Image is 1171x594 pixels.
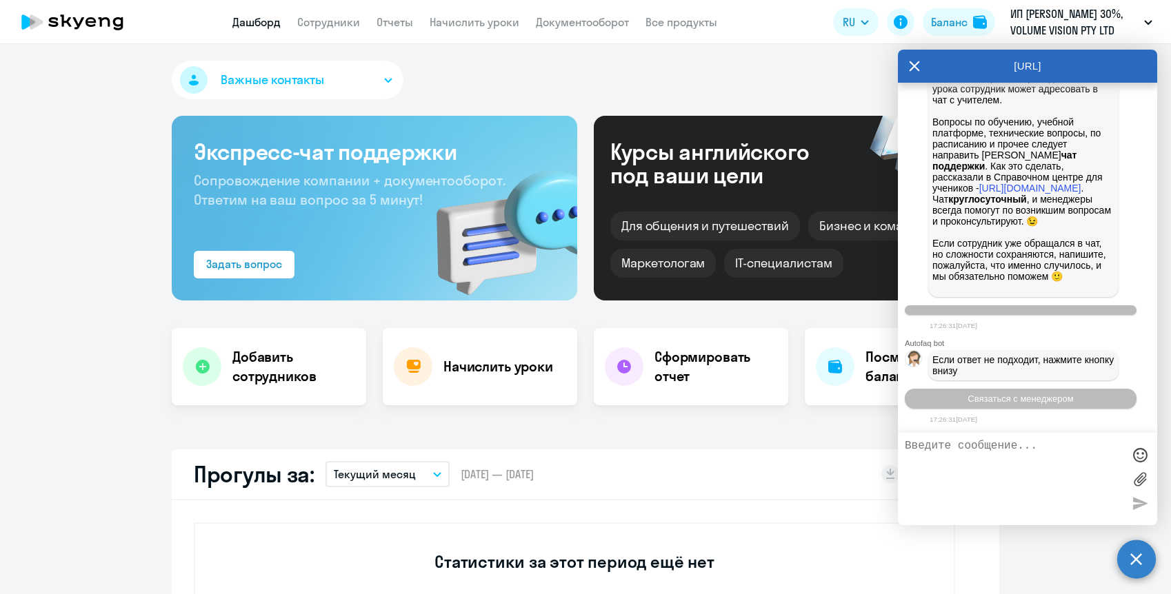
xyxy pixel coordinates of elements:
span: Важные контакты [221,71,324,89]
a: Все продукты [645,15,717,29]
span: Сопровождение компании + документооборот. Ответим на ваш вопрос за 5 минут! [194,172,506,208]
span: [DATE] — [DATE] [461,467,534,482]
p: Текущий месяц [334,466,416,482]
h4: Сформировать отчет [654,347,777,386]
div: Задать вопрос [206,256,282,272]
div: IT-специалистам [724,249,843,278]
label: Лимит 10 файлов [1130,469,1150,489]
button: ИП [PERSON_NAME] 30%, VOLUME VISION PTY LTD [1003,6,1159,39]
button: Важные контакты [172,61,403,99]
div: Autofaq bot [905,339,1157,347]
p: В личном кабинете учеников есть Учебные вопросы к преподавателю вне урока сотрудник может адресов... [932,28,1114,293]
span: RU [843,14,855,30]
a: Сотрудники [297,15,360,29]
button: Текущий месяц [326,461,450,487]
span: Связаться с менеджером [968,393,1073,404]
div: Маркетологам [610,249,716,278]
h2: Прогулы за: [194,460,314,488]
button: Балансbalance [923,8,995,36]
a: Документооборот [536,15,629,29]
time: 17:26:31[DATE] [930,416,977,423]
h4: Посмотреть баланс [865,347,988,386]
a: [URL][DOMAIN_NAME] [979,183,1081,194]
p: ИП [PERSON_NAME] 30%, VOLUME VISION PTY LTD [1010,6,1139,39]
h4: Начислить уроки [443,357,553,376]
div: Для общения и путешествий [610,212,800,240]
strong: чат поддержки [932,150,1079,172]
div: Баланс [931,14,968,30]
strong: круглосуточный [948,194,1026,205]
a: Отчеты [377,15,413,29]
div: Бизнес и командировки [808,212,972,240]
a: Начислить уроки [430,15,519,29]
img: bg-img [417,145,577,300]
a: Дашборд [232,15,281,29]
time: 17:26:31[DATE] [930,322,977,329]
button: RU [833,8,879,36]
img: balance [973,15,987,29]
button: Связаться с менеджером [905,389,1137,409]
h3: Экспресс-чат поддержки [194,138,555,165]
span: Если ответ не подходит, нажмите кнопку внизу [932,354,1117,376]
button: Задать вопрос [194,251,294,278]
div: Курсы английского под ваши цели [610,140,846,187]
img: bot avatar [905,351,923,371]
h4: Добавить сотрудников [232,347,355,386]
h3: Статистики за этот период ещё нет [434,551,714,573]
